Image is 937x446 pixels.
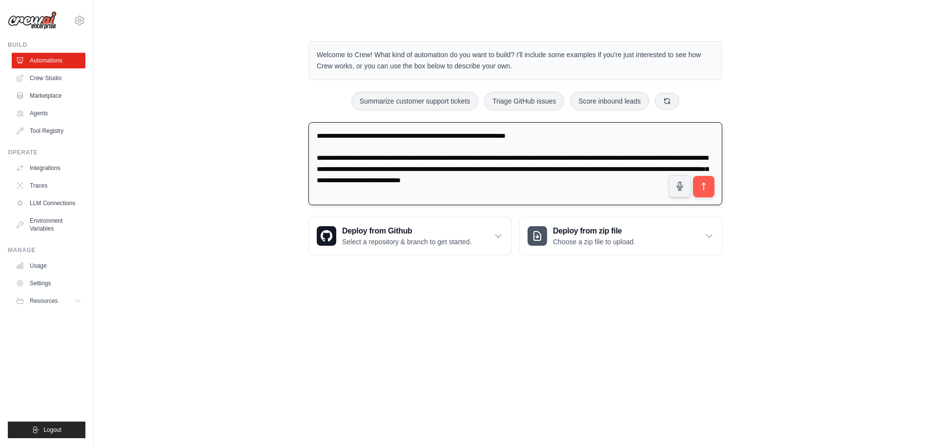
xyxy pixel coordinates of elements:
a: LLM Connections [12,195,85,211]
h3: Deploy from zip file [553,225,635,237]
p: Select a repository & branch to get started. [342,237,471,247]
p: Welcome to Crew! What kind of automation do you want to build? I'll include some examples if you'... [317,49,714,72]
p: Choose a zip file to upload. [553,237,635,247]
div: Widget de chat [888,399,937,446]
button: Logout [8,422,85,438]
button: Resources [12,293,85,309]
div: Build [8,41,85,49]
h3: Deploy from Github [342,225,471,237]
a: Crew Studio [12,70,85,86]
span: Logout [43,426,61,434]
span: Resources [30,297,58,305]
iframe: Chat Widget [888,399,937,446]
a: Environment Variables [12,213,85,236]
div: Operate [8,149,85,156]
button: Score inbound leads [570,92,649,110]
a: Automations [12,53,85,68]
img: Logo [8,11,57,30]
a: Agents [12,106,85,121]
a: Tool Registry [12,123,85,139]
a: Usage [12,258,85,274]
button: Triage GitHub issues [484,92,564,110]
button: Summarize customer support tickets [351,92,478,110]
a: Traces [12,178,85,193]
a: Settings [12,276,85,291]
a: Marketplace [12,88,85,104]
a: Integrations [12,160,85,176]
div: Manage [8,246,85,254]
